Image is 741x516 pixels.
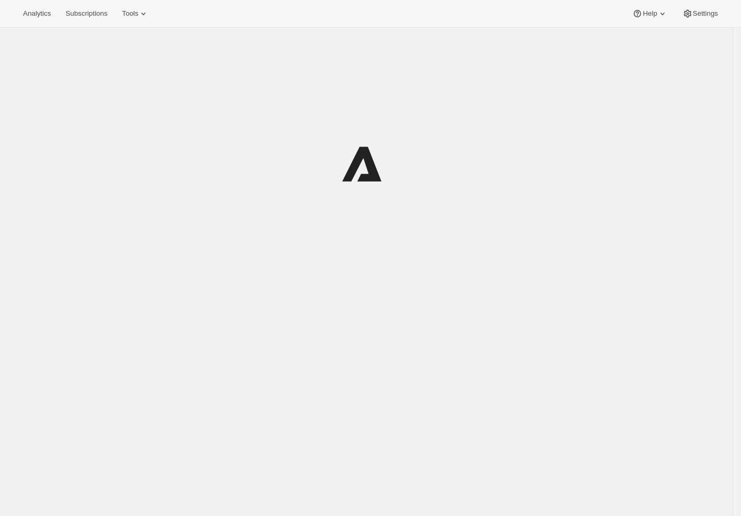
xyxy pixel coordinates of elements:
button: Help [626,6,673,21]
button: Analytics [17,6,57,21]
span: Tools [122,9,138,18]
span: Subscriptions [65,9,107,18]
span: Help [643,9,657,18]
span: Analytics [23,9,51,18]
button: Subscriptions [59,6,114,21]
button: Settings [676,6,724,21]
span: Settings [693,9,718,18]
button: Tools [116,6,155,21]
